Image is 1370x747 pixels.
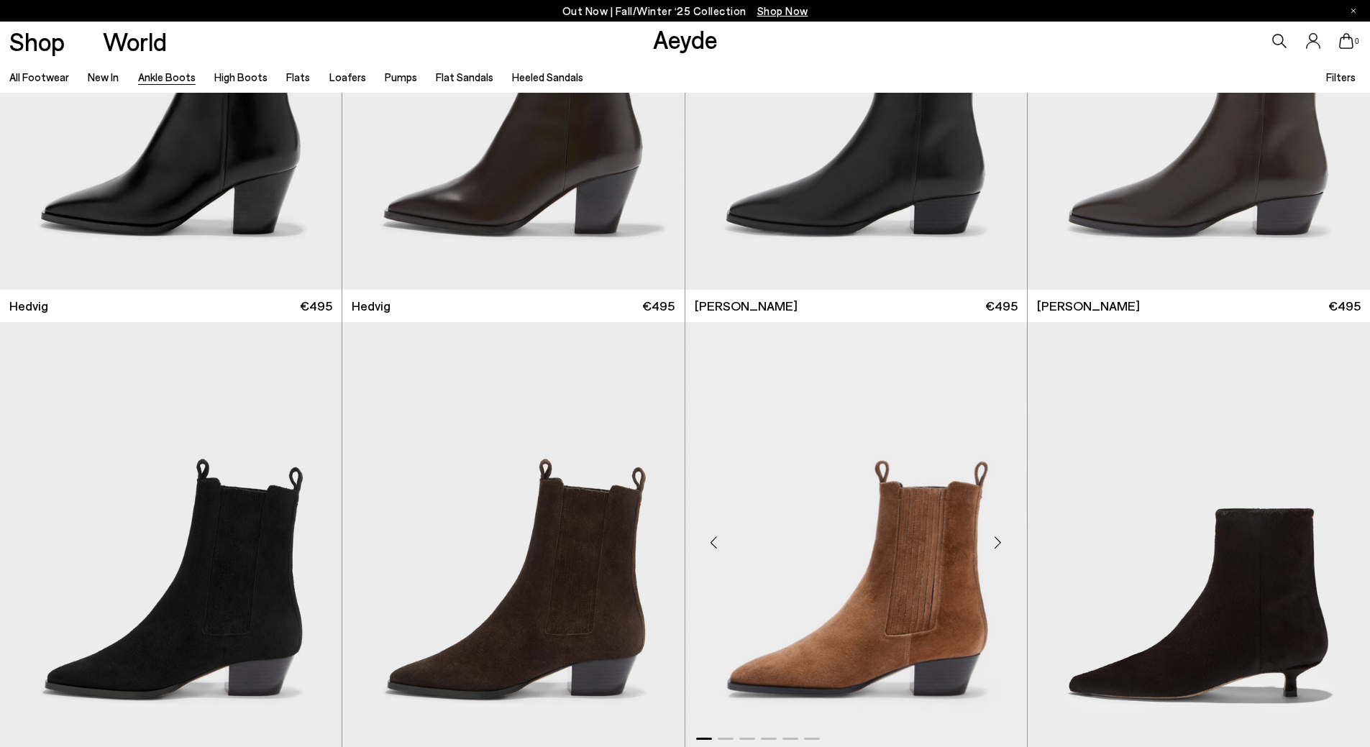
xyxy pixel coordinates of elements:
[214,70,268,83] a: High Boots
[88,70,119,83] a: New In
[300,297,332,315] span: €495
[512,70,583,83] a: Heeled Sandals
[985,297,1018,315] span: €495
[653,24,718,54] a: Aeyde
[329,70,366,83] a: Loafers
[695,297,798,315] span: [PERSON_NAME]
[103,29,167,54] a: World
[1028,290,1370,322] a: [PERSON_NAME] €495
[693,521,736,564] div: Previous slide
[286,70,310,83] a: Flats
[9,297,48,315] span: Hedvig
[1328,297,1361,315] span: €495
[436,70,493,83] a: Flat Sandals
[138,70,196,83] a: Ankle Boots
[757,4,808,17] span: Navigate to /collections/new-in
[977,521,1020,564] div: Next slide
[1326,70,1356,83] span: Filters
[352,297,391,315] span: Hedvig
[1353,37,1361,45] span: 0
[1037,297,1140,315] span: [PERSON_NAME]
[642,297,675,315] span: €495
[9,29,65,54] a: Shop
[385,70,417,83] a: Pumps
[9,70,69,83] a: All Footwear
[562,2,808,20] p: Out Now | Fall/Winter ‘25 Collection
[1339,33,1353,49] a: 0
[342,290,684,322] a: Hedvig €495
[685,290,1027,322] a: [PERSON_NAME] €495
